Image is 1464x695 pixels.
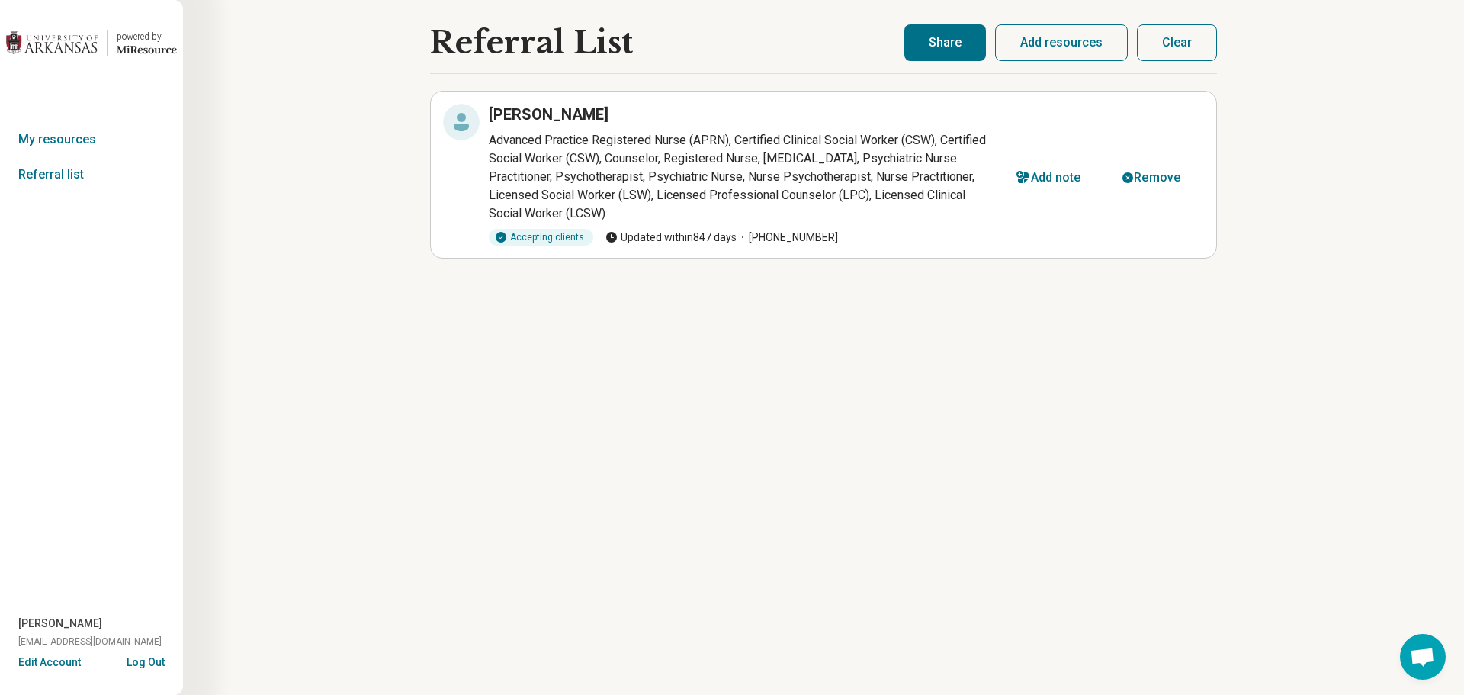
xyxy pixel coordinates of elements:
[489,104,608,125] h3: [PERSON_NAME]
[1400,634,1446,680] a: Open chat
[430,25,633,60] h1: Referral List
[6,24,177,61] a: University of Arkansaspowered by
[489,229,593,246] div: Accepting clients
[6,24,98,61] img: University of Arkansas
[117,30,177,43] div: powered by
[605,230,737,246] span: Updated within 847 days
[18,616,102,632] span: [PERSON_NAME]
[489,131,998,223] p: Advanced Practice Registered Nurse (APRN), Certified Clinical Social Worker (CSW), Certified Soci...
[998,159,1105,196] button: Add note
[18,655,81,671] button: Edit Account
[904,24,986,61] button: Share
[1104,159,1204,196] button: Remove
[127,655,165,667] button: Log Out
[1137,24,1217,61] button: Clear
[1134,172,1180,184] div: Remove
[737,230,838,246] span: [PHONE_NUMBER]
[1031,172,1081,184] div: Add note
[995,24,1128,61] button: Add resources
[18,635,162,648] span: [EMAIL_ADDRESS][DOMAIN_NAME]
